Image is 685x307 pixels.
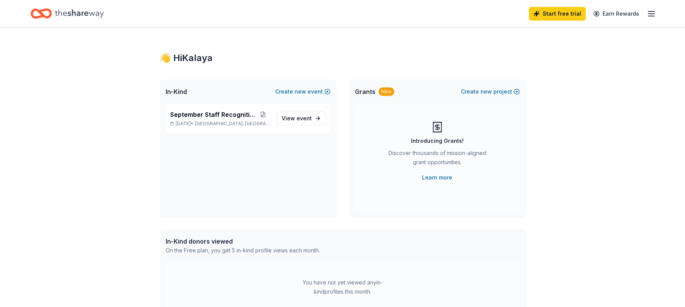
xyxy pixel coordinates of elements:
div: On the Free plan, you get 5 in-kind profile views each month. [166,246,320,255]
a: Home [31,5,104,23]
span: new [295,87,306,96]
div: 👋 Hi Kalaya [160,52,526,64]
a: Learn more [422,173,452,182]
div: Introducing Grants! [411,136,464,145]
div: You have not yet viewed any in-kind profiles this month. [295,278,390,296]
a: View event [277,111,326,125]
span: new [480,87,492,96]
span: In-Kind [166,87,187,96]
button: Createnewproject [461,87,520,96]
span: View [282,114,312,123]
span: Grants [355,87,376,96]
button: Createnewevent [275,87,330,96]
span: [GEOGRAPHIC_DATA], [GEOGRAPHIC_DATA] [195,121,270,127]
div: In-Kind donors viewed [166,237,320,246]
p: [DATE] • [170,121,271,127]
span: September Staff Recognition [170,110,256,119]
span: event [297,115,312,121]
a: Earn Rewards [589,7,644,21]
a: Start free trial [529,7,586,21]
div: Discover thousands of mission-aligned grant opportunities. [385,149,489,170]
div: New [379,87,394,96]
